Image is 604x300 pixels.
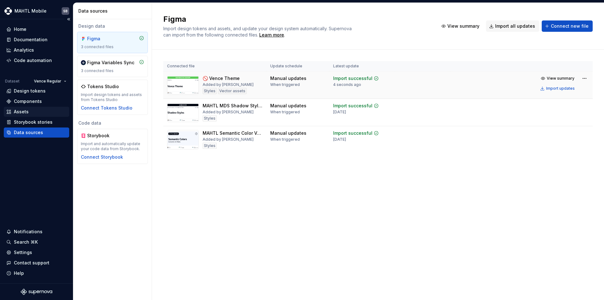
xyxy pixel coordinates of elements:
[14,47,34,53] div: Analytics
[4,107,69,117] a: Assets
[81,141,144,151] div: Import and automatically update your code data from Storybook.
[4,45,69,55] a: Analytics
[163,61,266,71] th: Connected file
[546,86,575,91] div: Import updates
[259,32,284,38] a: Learn more
[270,110,300,115] div: When triggered
[81,105,132,111] button: Connect Tokens Studio
[203,82,254,87] div: Added by [PERSON_NAME]
[77,23,148,29] div: Design data
[266,61,329,71] th: Update schedule
[1,4,72,18] button: MAHTL MobileSB
[14,37,48,43] div: Documentation
[4,227,69,237] button: Notifications
[203,130,263,136] div: MAHTL Semantic Color Variables
[270,75,306,82] div: Manual updates
[447,23,479,29] span: View summary
[163,26,353,37] span: Import design tokens and assets, and update your design system automatically. Supernova can impor...
[14,260,49,266] div: Contact support
[14,98,42,105] div: Components
[538,74,578,83] button: View summary
[333,137,346,142] div: [DATE]
[333,75,372,82] div: Import successful
[258,33,285,37] span: .
[438,20,484,32] button: View summary
[14,26,26,32] div: Home
[77,129,148,164] a: StorybookImport and automatically update your code data from Storybook.Connect Storybook
[4,35,69,45] a: Documentation
[81,92,144,102] div: Import design tokens and assets from Tokens Studio
[21,289,52,295] svg: Supernova Logo
[551,23,589,29] span: Connect new file
[203,137,254,142] div: Added by [PERSON_NAME]
[77,120,148,126] div: Code data
[486,20,539,32] button: Import all updates
[14,88,46,94] div: Design tokens
[333,130,372,136] div: Import successful
[203,110,254,115] div: Added by [PERSON_NAME]
[203,75,240,82] div: 🚫 Vence Theme
[203,143,217,149] div: Styles
[203,88,217,94] div: Styles
[87,83,119,90] div: Tokens Studio
[333,82,361,87] div: 4 seconds ago
[87,133,117,139] div: Storybook
[64,15,73,24] button: Collapse sidebar
[14,239,38,245] div: Search ⌘K
[77,32,148,53] a: Figma3 connected files
[270,130,306,136] div: Manual updates
[4,86,69,96] a: Design tokens
[87,59,134,66] div: Figma Variables Sync
[270,137,300,142] div: When triggered
[4,55,69,65] a: Code automation
[4,258,69,268] button: Contact support
[542,20,593,32] button: Connect new file
[270,103,306,109] div: Manual updates
[14,270,24,276] div: Help
[5,79,20,84] div: Dataset
[14,229,42,235] div: Notifications
[4,127,69,138] a: Data sources
[4,7,12,15] img: 317a9594-9ec3-41ad-b59a-e557b98ff41d.png
[495,23,535,29] span: Import all updates
[203,115,217,122] div: Styles
[87,36,117,42] div: Figma
[77,56,148,77] a: Figma Variables Sync3 connected files
[270,82,300,87] div: When triggered
[547,76,574,81] span: View summary
[81,154,123,160] button: Connect Storybook
[4,24,69,34] a: Home
[329,61,395,71] th: Latest update
[77,80,148,115] a: Tokens StudioImport design tokens and assets from Tokens StudioConnect Tokens Studio
[14,57,52,64] div: Code automation
[34,79,61,84] span: Vence Regular
[78,8,149,14] div: Data sources
[31,77,69,86] button: Vence Regular
[333,103,372,109] div: Import successful
[14,109,29,115] div: Assets
[63,8,68,14] div: SB
[163,14,431,24] h2: Figma
[333,110,346,115] div: [DATE]
[14,8,47,14] div: MAHTL Mobile
[14,129,43,136] div: Data sources
[14,119,53,125] div: Storybook stories
[81,68,144,73] div: 3 connected files
[4,96,69,106] a: Components
[538,84,578,93] button: Import updates
[4,117,69,127] a: Storybook stories
[4,268,69,278] button: Help
[4,237,69,247] button: Search ⌘K
[218,88,247,94] div: Vector assets
[14,249,32,256] div: Settings
[81,44,144,49] div: 3 connected files
[4,247,69,258] a: Settings
[203,103,263,109] div: MAHTL MDS Shadow Styles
